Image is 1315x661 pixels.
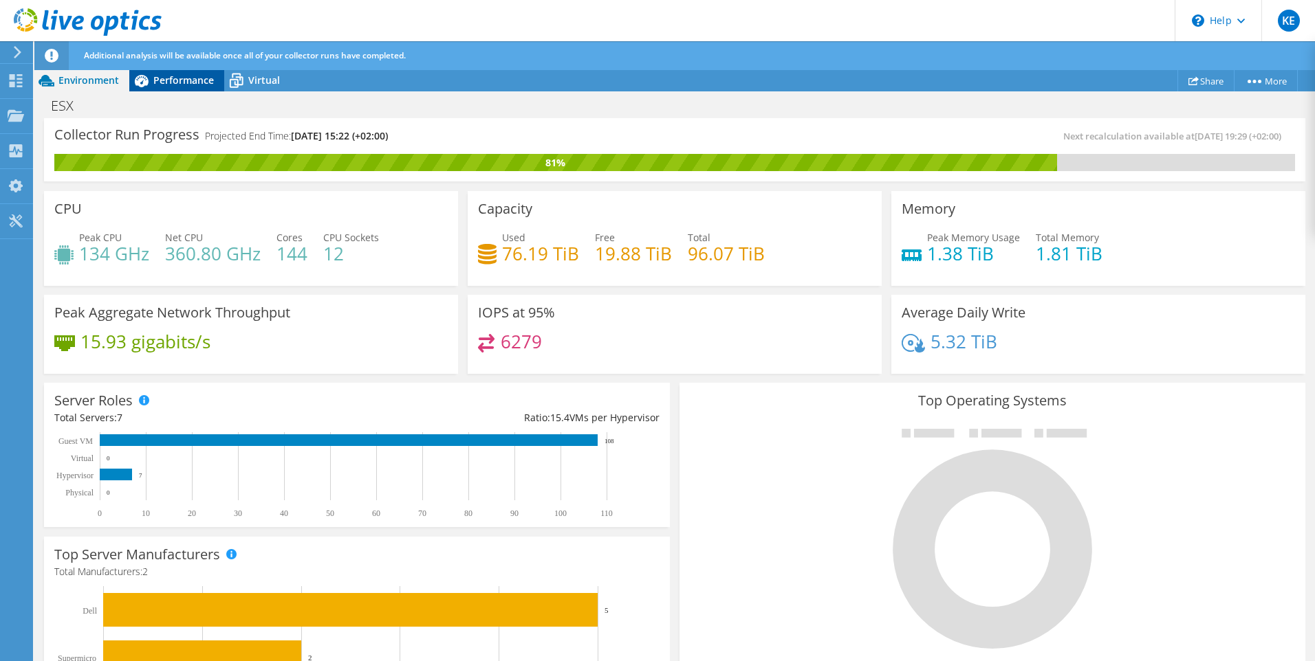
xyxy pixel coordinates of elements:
[1195,130,1281,142] span: [DATE] 19:29 (+02:00)
[54,305,290,320] h3: Peak Aggregate Network Throughput
[927,246,1020,261] h4: 1.38 TiB
[554,508,567,518] text: 100
[58,74,119,87] span: Environment
[165,246,261,261] h4: 360.80 GHz
[139,472,142,479] text: 7
[79,246,149,261] h4: 134 GHz
[280,508,288,518] text: 40
[79,231,122,244] span: Peak CPU
[54,410,357,425] div: Total Servers:
[927,231,1020,244] span: Peak Memory Usage
[234,508,242,518] text: 30
[550,411,569,424] span: 15.4
[600,508,613,518] text: 110
[595,246,672,261] h4: 19.88 TiB
[98,508,102,518] text: 0
[54,201,82,216] h3: CPU
[1278,10,1300,32] span: KE
[56,471,94,480] text: Hypervisor
[502,231,525,244] span: Used
[45,98,95,113] h1: ESX
[478,201,532,216] h3: Capacity
[357,410,660,425] div: Ratio: VMs per Hypervisor
[902,305,1025,320] h3: Average Daily Write
[595,231,615,244] span: Free
[153,74,214,87] span: Performance
[80,334,210,349] h4: 15.93 gigabits/s
[1036,246,1102,261] h4: 1.81 TiB
[54,564,660,579] h4: Total Manufacturers:
[323,231,379,244] span: CPU Sockets
[58,436,93,446] text: Guest VM
[107,489,110,496] text: 0
[1192,14,1204,27] svg: \n
[1177,70,1235,91] a: Share
[276,246,307,261] h4: 144
[688,231,710,244] span: Total
[323,246,379,261] h4: 12
[478,305,555,320] h3: IOPS at 95%
[54,393,133,408] h3: Server Roles
[142,565,148,578] span: 2
[931,334,997,349] h4: 5.32 TiB
[1036,231,1099,244] span: Total Memory
[690,393,1295,408] h3: Top Operating Systems
[83,606,97,616] text: Dell
[276,231,303,244] span: Cores
[1234,70,1298,91] a: More
[107,455,110,462] text: 0
[71,453,94,463] text: Virtual
[1063,130,1288,142] span: Next recalculation available at
[326,508,334,518] text: 50
[688,246,765,261] h4: 96.07 TiB
[902,201,955,216] h3: Memory
[142,508,150,518] text: 10
[248,74,280,87] span: Virtual
[54,155,1057,170] div: 81%
[605,606,609,614] text: 5
[464,508,472,518] text: 80
[165,231,203,244] span: Net CPU
[65,488,94,497] text: Physical
[188,508,196,518] text: 20
[117,411,122,424] span: 7
[510,508,519,518] text: 90
[501,334,542,349] h4: 6279
[605,438,614,445] text: 108
[502,246,579,261] h4: 76.19 TiB
[205,128,388,144] h4: Projected End Time:
[372,508,380,518] text: 60
[84,49,406,61] span: Additional analysis will be available once all of your collector runs have completed.
[54,547,220,562] h3: Top Server Manufacturers
[418,508,426,518] text: 70
[291,129,388,142] span: [DATE] 15:22 (+02:00)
